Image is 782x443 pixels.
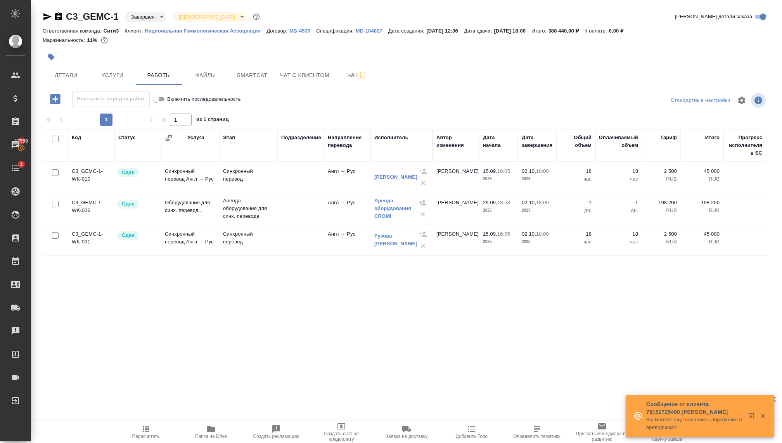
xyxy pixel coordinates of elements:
button: Определить тематику [504,421,569,443]
div: Итого [705,134,720,141]
span: 17559 [10,137,33,145]
p: Сообщение от клиента 79152725490 [PERSON_NAME] [646,400,743,416]
span: Пересчитать [132,434,160,439]
div: Прогресс исполнителя в SC [727,134,762,157]
p: 2025 [483,207,514,214]
span: Определить тематику [513,434,560,439]
a: C3_GEMC-1 [66,11,119,22]
button: Папка на Drive [178,421,244,443]
a: Национальная Геммологическая Ассоциация [145,27,267,34]
p: 388 440,00 ₽ [548,28,584,34]
button: Сгруппировать [165,134,173,142]
div: Завершен [173,12,247,22]
td: [PERSON_NAME] [433,226,479,253]
p: Синхронный перевод [223,230,273,246]
p: RUB [685,207,720,214]
span: Услуги [94,71,131,80]
p: Вы можете еще направить портфолио переводчика? [646,416,743,431]
p: RUB [646,175,677,183]
p: час [599,238,638,246]
span: Работы [140,71,178,80]
p: 1 [599,199,638,207]
p: 2025 [522,238,553,246]
span: Создать счет на предоплату [313,431,369,442]
p: Сдан [122,169,135,176]
a: 1 [2,159,29,178]
button: Открыть в новой вкладке [744,408,762,427]
p: Сдан [122,200,135,208]
p: дн. [561,207,592,214]
button: Добавить тэг [43,48,60,66]
p: 2025 [483,175,514,183]
p: 16:05 [497,231,510,237]
td: [PERSON_NAME] [433,195,479,222]
div: Завершен [125,12,166,22]
p: МБ-4539 [289,28,316,34]
div: Общий объем [561,134,592,149]
p: 2 500 [646,230,677,238]
span: Настроить таблицу [732,91,751,110]
button: Добавить работу [45,91,66,107]
div: Менеджер проверил работу исполнителя, передает ее на следующий этап [116,167,157,178]
p: Спецификация: [316,28,355,34]
p: 2025 [522,175,553,183]
p: Договор: [266,28,289,34]
a: [PERSON_NAME] [374,174,417,180]
div: Направление перевода [328,134,367,149]
p: [DATE] 18:00 [494,28,531,34]
td: Англ → Рус [324,195,370,222]
p: 45 000 [685,230,720,238]
div: Код [72,134,81,141]
p: 18:00 [536,200,549,205]
td: Синхронный перевод Англ → Рус [161,226,219,253]
button: Закрыть [755,412,771,419]
div: split button [669,95,732,107]
p: Клиент: [125,28,145,34]
p: 0,00 ₽ [609,28,630,34]
p: RUB [685,175,720,183]
a: МБ-104827 [356,27,388,34]
button: Завершен [129,14,157,20]
p: Синхронный перевод [223,167,273,183]
p: час [599,175,638,183]
td: Англ → Рус [324,226,370,253]
button: Пересчитать [113,421,178,443]
p: 18 [561,167,592,175]
p: час [561,238,592,246]
span: Добавить Todo [456,434,488,439]
p: Национальная Геммологическая Ассоциация [145,28,267,34]
p: 45 000 [685,167,720,175]
p: RUB [646,207,677,214]
p: 198 200 [646,199,677,207]
p: 18:53 [497,200,510,205]
div: Оплачиваемый объем [599,134,638,149]
span: Создать рекламацию [253,434,299,439]
p: Дата создания: [388,28,426,34]
span: Детали [47,71,85,80]
p: Маржинальность: [43,37,87,43]
p: К оплате: [585,28,609,34]
p: 18:00 [536,168,549,174]
svg: Подписаться [358,71,367,80]
p: Ответственная команда: [43,28,104,34]
a: Аренда оборудования CROMI [374,198,411,219]
td: Синхронный перевод Англ → Рус [161,164,219,191]
span: Папка на Drive [195,434,227,439]
p: 02.10, [522,231,536,237]
td: C3_GEMC-1-WK-006 [68,195,114,222]
p: 02.10, [522,200,536,205]
span: [PERSON_NAME] детали заказа [675,13,752,21]
div: Этап [223,134,235,141]
td: Оборудование для синх. перевод... [161,195,219,222]
td: C3_GEMC-1-WK-001 [68,226,114,253]
p: дн. [599,207,638,214]
span: Smartcat [234,71,271,80]
p: Сити3 [104,28,125,34]
p: 29.09, [483,200,497,205]
p: 18 [599,167,638,175]
p: 18 [561,230,592,238]
div: Дата начала [483,134,514,149]
p: 18 [599,230,638,238]
div: Подразделение [281,134,321,141]
span: Включить последовательность [167,95,241,103]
